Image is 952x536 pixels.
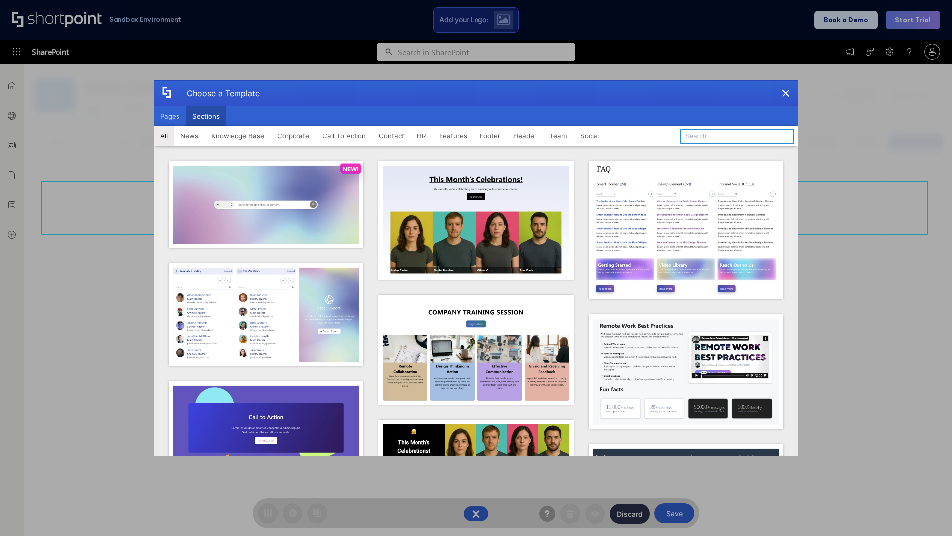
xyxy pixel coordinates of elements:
[205,126,271,146] button: Knowledge Base
[154,126,174,146] button: All
[433,126,474,146] button: Features
[680,129,794,144] input: Search
[574,126,605,146] button: Social
[543,126,574,146] button: Team
[316,126,372,146] button: Call To Action
[372,126,411,146] button: Contact
[174,126,205,146] button: News
[507,126,543,146] button: Header
[271,126,316,146] button: Corporate
[154,106,186,126] button: Pages
[186,106,226,126] button: Sections
[343,165,358,173] p: NEW!
[154,80,798,456] div: template selector
[179,81,260,106] div: Choose a Template
[902,488,952,536] iframe: Chat Widget
[474,126,507,146] button: Footer
[411,126,433,146] button: HR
